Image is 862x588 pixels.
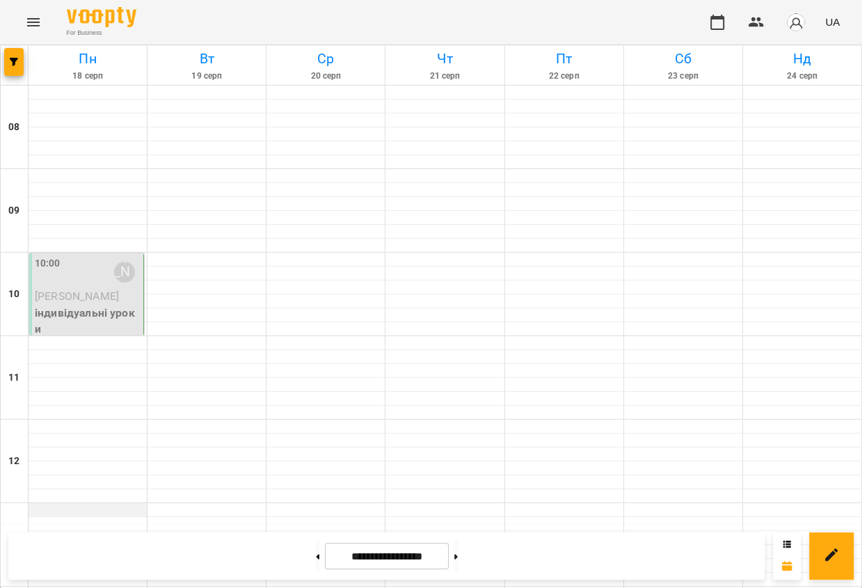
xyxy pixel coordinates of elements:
[507,70,621,83] h6: 22 серп
[8,287,19,302] h6: 10
[114,262,135,283] div: Григоренко Віра Сергіївна
[388,70,502,83] h6: 21 серп
[67,7,136,27] img: Voopty Logo
[35,305,141,337] p: індивідуальні уроки
[8,120,19,135] h6: 08
[150,70,264,83] h6: 19 серп
[388,48,502,70] h6: Чт
[825,15,840,29] span: UA
[67,29,136,38] span: For Business
[8,370,19,386] h6: 11
[269,70,383,83] h6: 20 серп
[150,48,264,70] h6: Вт
[35,289,119,303] span: [PERSON_NAME]
[626,70,740,83] h6: 23 серп
[745,48,859,70] h6: Нд
[8,454,19,469] h6: 12
[8,203,19,218] h6: 09
[786,13,806,32] img: avatar_s.png
[745,70,859,83] h6: 24 серп
[820,9,845,35] button: UA
[269,48,383,70] h6: Ср
[31,48,145,70] h6: Пн
[31,70,145,83] h6: 18 серп
[507,48,621,70] h6: Пт
[626,48,740,70] h6: Сб
[17,6,50,39] button: Menu
[35,256,61,271] label: 10:00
